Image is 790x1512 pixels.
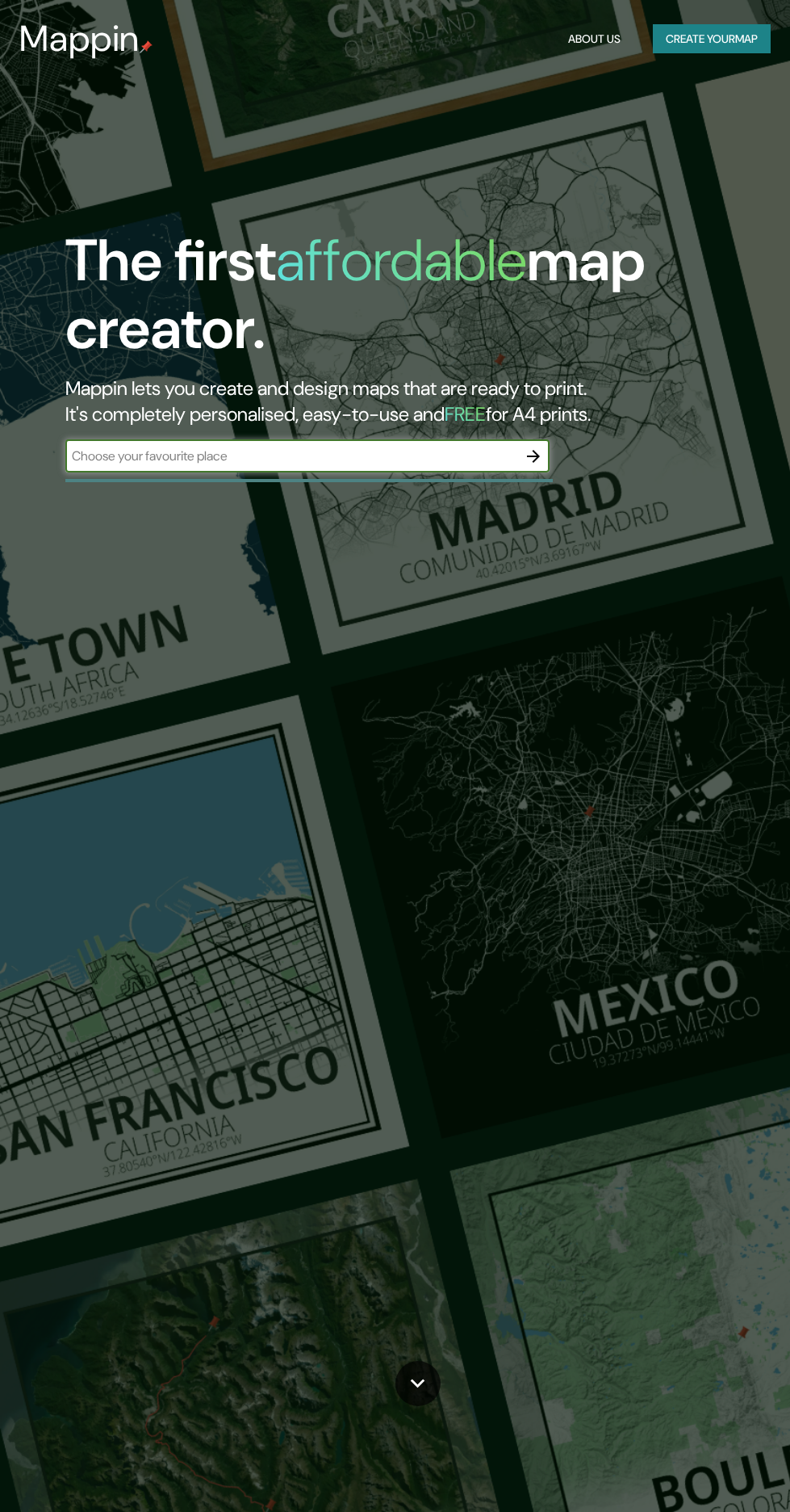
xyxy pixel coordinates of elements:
[562,24,627,54] button: About Us
[19,18,140,60] h3: Mappin
[65,376,697,427] h2: Mappin lets you create and design maps that are ready to print. It's completely personalised, eas...
[653,24,771,54] button: Create yourmap
[140,40,153,53] img: mappin-pin
[65,227,697,376] h1: The first map creator.
[445,401,486,426] h5: FREE
[65,447,517,465] input: Choose your favourite place
[276,223,527,298] h1: affordable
